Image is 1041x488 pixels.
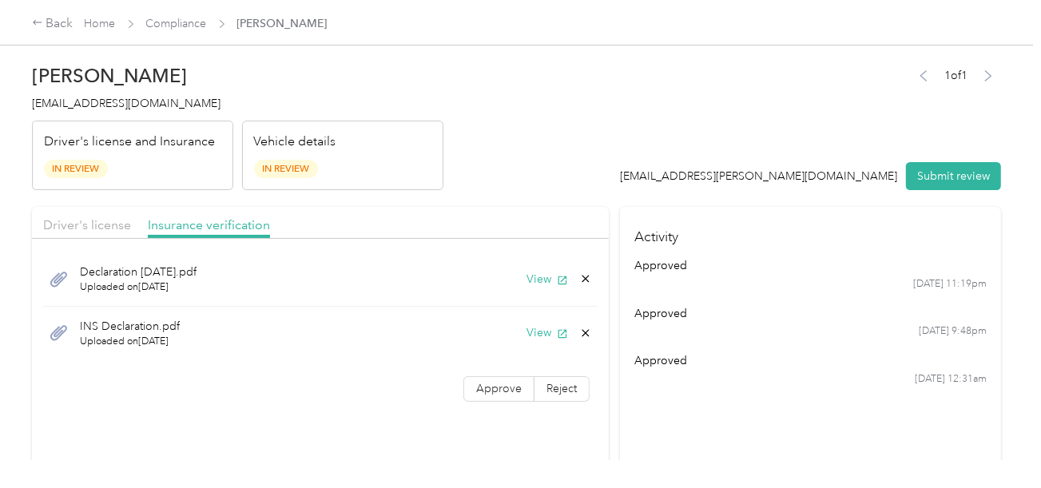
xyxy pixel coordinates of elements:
[32,14,74,34] div: Back
[546,382,577,395] span: Reject
[634,305,987,322] div: approved
[80,318,180,335] span: INS Declaration.pdf
[44,160,108,178] span: In Review
[254,133,336,152] p: Vehicle details
[44,133,215,152] p: Driver's license and Insurance
[526,271,568,288] button: View
[913,277,987,292] time: [DATE] 11:19pm
[919,324,987,339] time: [DATE] 9:48pm
[620,207,1001,257] h4: Activity
[526,324,568,341] button: View
[80,280,197,295] span: Uploaded on [DATE]
[634,352,987,369] div: approved
[254,160,318,178] span: In Review
[32,97,221,110] span: [EMAIL_ADDRESS][DOMAIN_NAME]
[476,382,522,395] span: Approve
[148,217,270,232] span: Insurance verification
[43,217,131,232] span: Driver's license
[952,399,1041,488] iframe: Everlance-gr Chat Button Frame
[944,67,967,84] span: 1 of 1
[80,264,197,280] span: Declaration [DATE].pdf
[621,168,898,184] div: [EMAIL_ADDRESS][PERSON_NAME][DOMAIN_NAME]
[80,335,180,349] span: Uploaded on [DATE]
[85,17,116,30] a: Home
[634,257,987,274] div: approved
[915,372,987,387] time: [DATE] 12:31am
[32,65,443,87] h2: [PERSON_NAME]
[906,162,1001,190] button: Submit review
[237,15,328,32] span: [PERSON_NAME]
[146,17,207,30] a: Compliance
